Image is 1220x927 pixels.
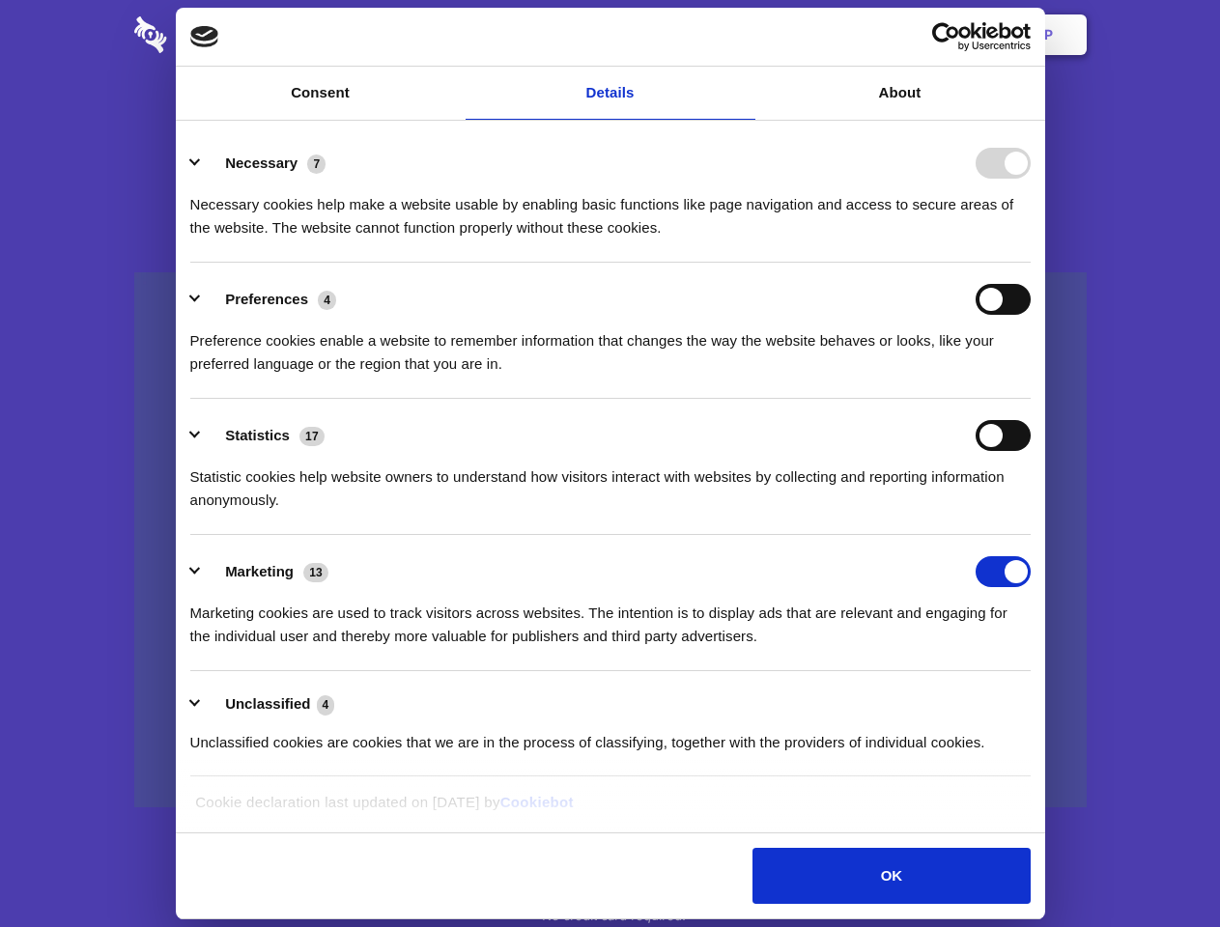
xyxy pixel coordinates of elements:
a: Cookiebot [500,794,574,810]
div: Statistic cookies help website owners to understand how visitors interact with websites by collec... [190,451,1031,512]
span: 7 [307,154,326,174]
a: Usercentrics Cookiebot - opens in a new window [862,22,1031,51]
button: OK [752,848,1030,904]
button: Preferences (4) [190,284,349,315]
span: 17 [299,427,325,446]
a: About [755,67,1045,120]
iframe: Drift Widget Chat Controller [1123,830,1197,904]
div: Preference cookies enable a website to remember information that changes the way the website beha... [190,315,1031,376]
h1: Eliminate Slack Data Loss. [134,87,1087,156]
a: Consent [176,67,466,120]
h4: Auto-redaction of sensitive data, encrypted data sharing and self-destructing private chats. Shar... [134,176,1087,239]
label: Necessary [225,154,298,171]
div: Cookie declaration last updated on [DATE] by [181,791,1039,829]
a: Details [466,67,755,120]
label: Preferences [225,291,308,307]
a: Pricing [567,5,651,65]
div: Marketing cookies are used to track visitors across websites. The intention is to display ads tha... [190,587,1031,648]
div: Unclassified cookies are cookies that we are in the process of classifying, together with the pro... [190,716,1031,754]
span: 13 [303,563,328,582]
label: Marketing [225,563,294,579]
button: Marketing (13) [190,556,341,587]
div: Necessary cookies help make a website usable by enabling basic functions like page navigation and... [190,179,1031,239]
a: Contact [783,5,872,65]
img: logo-wordmark-white-trans-d4663122ce5f474addd5e946df7df03e33cb6a1c49d2221995e7729f52c070b2.svg [134,16,299,53]
button: Statistics (17) [190,420,337,451]
label: Statistics [225,427,290,443]
button: Unclassified (4) [190,692,347,716]
a: Login [876,5,960,65]
span: 4 [317,695,335,715]
button: Necessary (7) [190,148,338,179]
span: 4 [318,291,336,310]
a: Wistia video thumbnail [134,272,1087,808]
img: logo [190,26,219,47]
